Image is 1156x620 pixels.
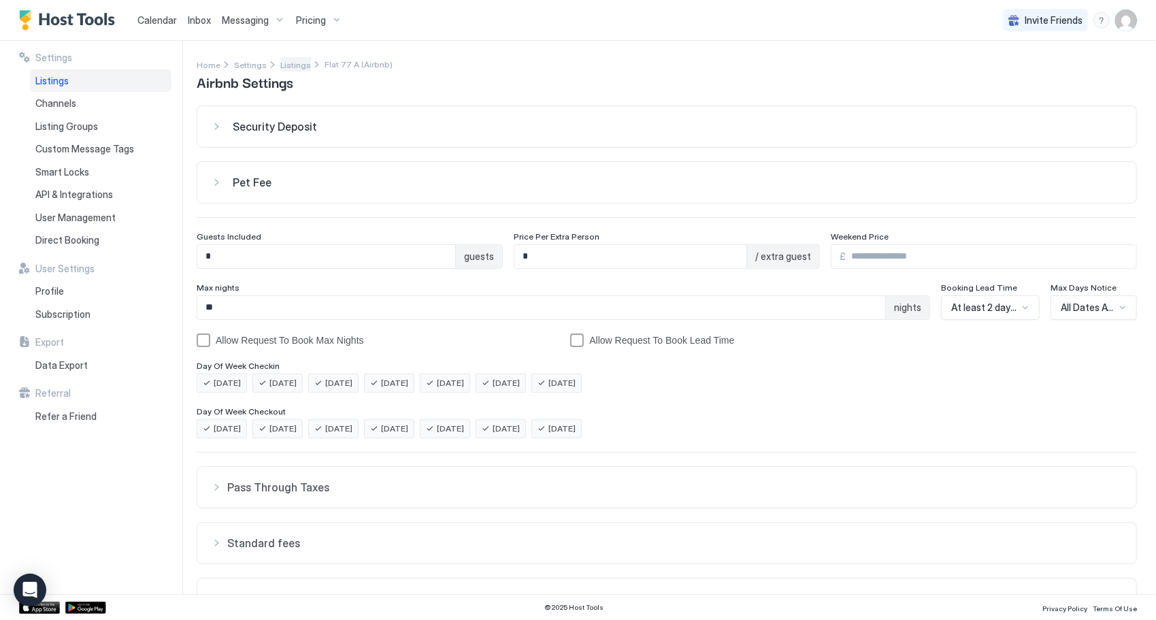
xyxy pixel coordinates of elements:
input: Input Field [197,245,455,268]
span: guests [464,250,494,263]
span: Settings [234,60,267,70]
a: Settings [234,57,267,71]
a: Privacy Policy [1042,600,1087,615]
span: Export [35,336,64,348]
span: User Settings [35,263,95,275]
span: Privacy Policy [1042,604,1087,613]
button: Pet Fee [197,162,1136,203]
span: Referral [35,387,71,399]
span: User Management [35,212,116,224]
div: Breadcrumb [197,57,220,71]
div: Breadcrumb [234,57,267,71]
div: Allow Request To Book Lead Time [589,335,930,346]
span: Settings [35,52,72,64]
span: Max nights [197,282,240,293]
span: Direct Booking [35,234,99,246]
a: Terms Of Use [1093,600,1137,615]
a: Subscription [30,303,171,326]
span: Listing Groups [35,120,98,133]
a: Data Export [30,354,171,377]
span: [DATE] [325,423,352,435]
input: Input Field [197,296,885,319]
span: Day Of Week Checkout [197,406,286,417]
span: [DATE] [269,423,297,435]
div: Breadcrumb [280,57,311,71]
span: [DATE] [325,377,352,389]
span: Channels [35,97,76,110]
button: Pass Through Taxes [197,467,1136,508]
span: [DATE] [214,377,241,389]
span: Subscription [35,308,90,321]
button: Standard fees [197,523,1136,564]
span: Listings [280,60,311,70]
a: Channels [30,92,171,115]
span: © 2025 Host Tools [545,603,604,612]
div: Allow Request To Book Max Nights [216,335,559,346]
input: Input Field [846,245,1136,268]
button: Pricing Rules [197,578,1136,619]
span: Day Of Week Checkin [197,361,280,371]
a: Home [197,57,220,71]
span: Pricing Rules [227,592,1123,606]
span: Terms Of Use [1093,604,1137,613]
span: Refer a Friend [35,410,97,423]
span: Custom Message Tags [35,143,134,155]
span: [DATE] [493,423,520,435]
div: bookingLeadTimeAllowRequestToBook [570,333,930,347]
span: Airbnb Settings [197,71,293,92]
span: Guests Included [197,231,261,242]
span: nights [894,301,921,314]
span: Security Deposit [233,120,317,133]
span: Listings [35,75,69,87]
span: Inbox [188,14,211,26]
span: At least 2 days notice [951,301,1017,314]
span: Data Export [35,359,88,372]
a: User Management [30,206,171,229]
span: Max Days Notice [1051,282,1117,293]
span: [DATE] [269,377,297,389]
div: Open Intercom Messenger [14,574,46,606]
span: Smart Locks [35,166,89,178]
a: API & Integrations [30,183,171,206]
div: menu [1093,12,1110,29]
span: £ [840,250,846,263]
button: Security Deposit [197,106,1136,147]
span: [DATE] [437,377,464,389]
a: Google Play Store [65,602,106,614]
a: Listing Groups [30,115,171,138]
span: Messaging [222,14,269,27]
a: Calendar [137,13,177,27]
a: Listings [30,69,171,93]
span: Pass Through Taxes [227,480,1123,494]
span: Home [197,60,220,70]
a: Listings [280,57,311,71]
span: [DATE] [381,423,408,435]
div: allowRTBAboveMaxNights [197,333,559,347]
span: [DATE] [381,377,408,389]
span: [DATE] [548,377,576,389]
a: Profile [30,280,171,303]
a: Custom Message Tags [30,137,171,161]
span: Breadcrumb [325,59,393,69]
span: Weekend Price [831,231,889,242]
span: Standard fees [227,536,1123,550]
span: [DATE] [437,423,464,435]
span: Profile [35,285,64,297]
div: User profile [1115,10,1137,31]
a: Host Tools Logo [19,10,121,31]
span: [DATE] [214,423,241,435]
span: / extra guest [755,250,811,263]
span: All Dates Available [1061,301,1115,314]
a: Direct Booking [30,229,171,252]
a: App Store [19,602,60,614]
a: Smart Locks [30,161,171,184]
span: Price Per Extra Person [514,231,599,242]
span: Booking Lead Time [941,282,1017,293]
span: Pricing [296,14,326,27]
span: Pet Fee [233,176,271,189]
span: Calendar [137,14,177,26]
span: API & Integrations [35,189,113,201]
